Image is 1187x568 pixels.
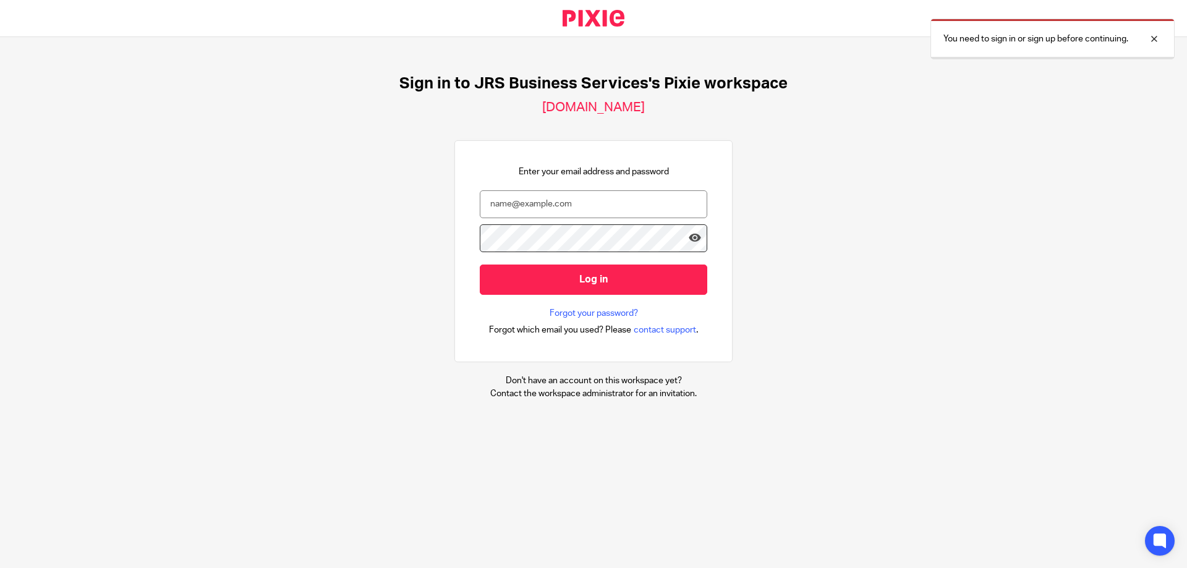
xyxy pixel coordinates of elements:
input: name@example.com [480,190,707,218]
p: You need to sign in or sign up before continuing. [943,33,1128,45]
input: Log in [480,265,707,295]
p: Enter your email address and password [519,166,669,178]
h1: Sign in to JRS Business Services's Pixie workspace [399,74,788,93]
h2: [DOMAIN_NAME] [542,100,645,116]
span: Forgot which email you used? Please [489,324,631,336]
a: Forgot your password? [550,307,638,320]
span: contact support [634,324,696,336]
p: Don't have an account on this workspace yet? [490,375,697,387]
p: Contact the workspace administrator for an invitation. [490,388,697,400]
div: . [489,323,699,337]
